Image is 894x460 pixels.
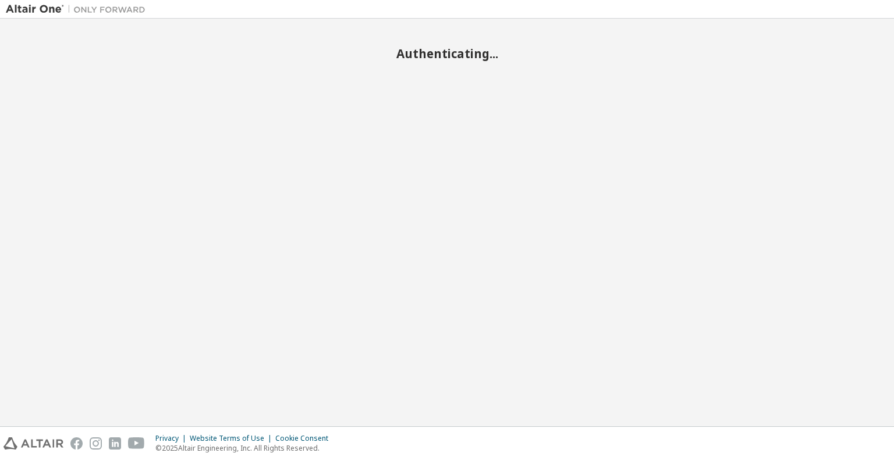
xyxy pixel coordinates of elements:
[128,437,145,450] img: youtube.svg
[3,437,63,450] img: altair_logo.svg
[6,3,151,15] img: Altair One
[155,443,335,453] p: © 2025 Altair Engineering, Inc. All Rights Reserved.
[90,437,102,450] img: instagram.svg
[109,437,121,450] img: linkedin.svg
[6,46,888,61] h2: Authenticating...
[190,434,275,443] div: Website Terms of Use
[155,434,190,443] div: Privacy
[70,437,83,450] img: facebook.svg
[275,434,335,443] div: Cookie Consent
